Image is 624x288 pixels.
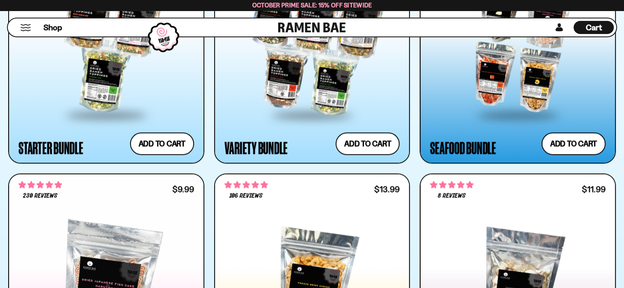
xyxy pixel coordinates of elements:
[582,185,606,193] div: $11.99
[430,179,473,190] span: 4.75 stars
[574,18,614,36] div: Cart
[224,179,268,190] span: 4.91 stars
[23,193,57,199] span: 230 reviews
[229,193,263,199] span: 106 reviews
[586,23,602,32] span: Cart
[18,140,83,155] div: Starter Bundle
[542,132,606,155] button: Add to cart
[252,1,372,9] span: October Prime Sale: 15% off Sitewide
[18,179,62,190] span: 4.77 stars
[130,132,194,155] button: Add to cart
[224,140,288,155] div: Variety Bundle
[20,24,31,31] button: Mobile Menu Trigger
[374,185,400,193] div: $13.99
[172,185,194,193] div: $9.99
[438,193,466,199] span: 8 reviews
[430,140,496,155] div: Seafood Bundle
[336,132,400,155] button: Add to cart
[43,22,62,33] span: Shop
[43,21,62,34] a: Shop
